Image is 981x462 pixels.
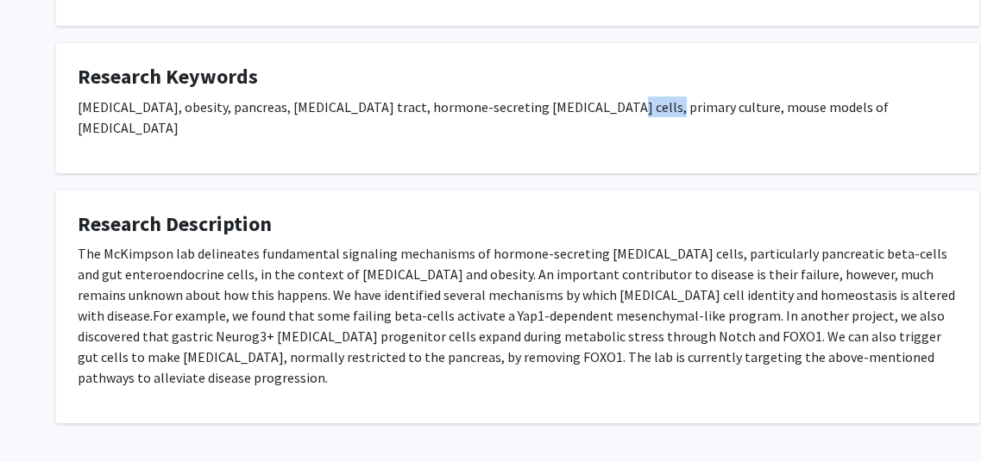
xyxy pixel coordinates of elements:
p: [MEDICAL_DATA], obesity, pancreas, [MEDICAL_DATA] tract, hormone-secreting [MEDICAL_DATA] cells, ... [78,97,958,138]
iframe: Chat [13,384,73,449]
h4: Research Description [78,212,958,237]
span: For example, we found that some failing beta-cells activate a Yap1-dependent mesenchymal-like pro... [78,307,945,386]
p: The McKimpson lab delineates fundamental signaling mechanisms of hormone-secreting [MEDICAL_DATA]... [78,243,958,388]
h4: Research Keywords [78,65,958,90]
